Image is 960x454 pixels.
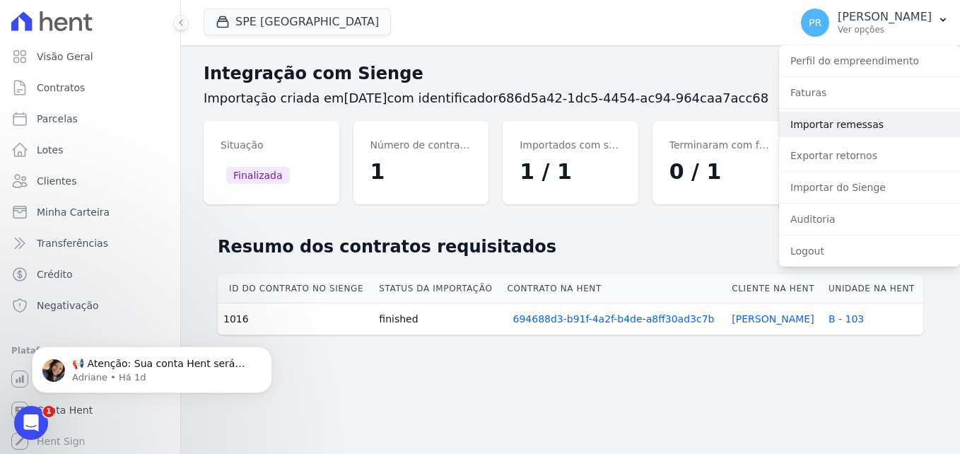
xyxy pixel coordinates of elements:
span: Lotes [37,143,64,157]
span: 1 [43,406,54,417]
button: SPE [GEOGRAPHIC_DATA] [204,8,391,35]
span: Negativação [37,298,99,313]
a: [PERSON_NAME] [732,313,814,325]
a: Perfil do empreendimento [779,48,960,74]
a: 694688d3-b91f-4a2f-b4de-a8ff30ad3c7b [513,312,715,326]
th: Unidade na Hent [823,274,923,303]
a: Negativação [6,291,175,320]
a: Logout [779,238,960,264]
a: Recebíveis [6,365,175,393]
a: Visão Geral [6,42,175,71]
a: Clientes [6,167,175,195]
a: Lotes [6,136,175,164]
dd: 1 [370,156,472,187]
h3: Importação criada em com identificador [204,90,937,107]
span: Visão Geral [37,50,93,64]
dt: Número de contratos requisitados [370,138,472,153]
th: Status da importação [373,274,501,303]
a: Exportar retornos [779,143,960,168]
a: Parcelas [6,105,175,133]
dd: 1 / 1 [520,156,621,187]
td: finished [373,303,501,335]
span: Parcelas [37,112,78,126]
a: Transferências [6,229,175,257]
dd: 0 / 1 [669,156,771,187]
p: Ver opções [838,24,932,35]
p: [PERSON_NAME] [838,10,932,24]
span: Minha Carteira [37,205,110,219]
a: Importar do Sienge [779,175,960,200]
a: Faturas [779,80,960,105]
span: Clientes [37,174,76,188]
a: Minha Carteira [6,198,175,226]
h2: Resumo dos contratos requisitados [218,234,845,260]
a: Contratos [6,74,175,102]
span: Transferências [37,236,108,250]
a: Conta Hent [6,396,175,424]
span: Finalizada [226,167,290,184]
span: [DATE] [344,91,387,105]
h2: Integração com Sienge [204,61,832,86]
a: Importar remessas [779,112,960,137]
dt: Importados com sucesso [520,138,621,153]
td: 1016 [218,303,373,335]
a: B - 103 [829,313,864,325]
span: 686d5a42-1dc5-4454-ac94-964caa7acc68 [498,91,769,105]
th: Contrato na Hent [502,274,727,303]
iframe: Intercom notifications mensagem [11,317,293,416]
span: Crédito [37,267,73,281]
a: Crédito [6,260,175,289]
th: Cliente na Hent [726,274,823,303]
span: Contratos [37,81,85,95]
th: Id do contrato no Sienge [218,274,373,303]
span: PR [809,18,821,28]
button: PR [PERSON_NAME] Ver opções [790,3,960,42]
dt: Situação [221,138,322,153]
iframe: Intercom live chat [14,406,48,440]
dt: Terminaram com falha [669,138,771,153]
a: Auditoria [779,206,960,232]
